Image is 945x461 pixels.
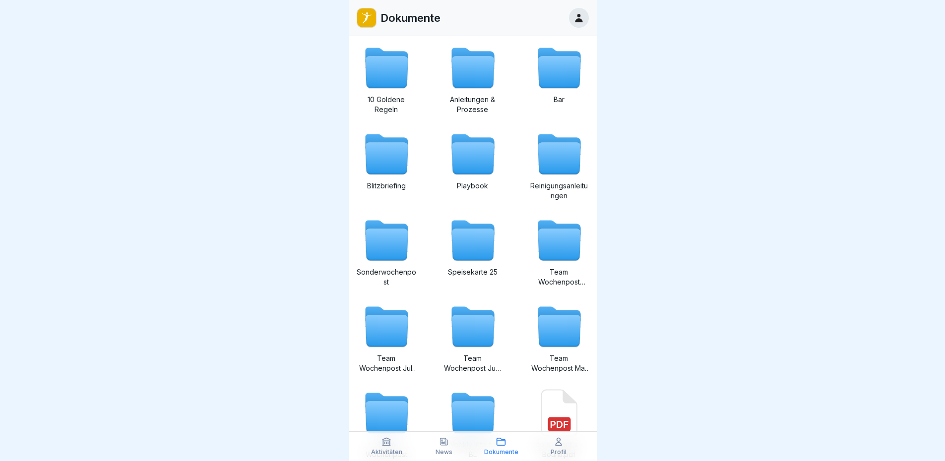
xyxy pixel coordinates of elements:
p: Bar [529,95,589,105]
p: Profil [551,449,567,456]
p: Team Wochenpost Juli 2025 [357,353,416,373]
a: Sonderwochenpost [357,217,416,287]
p: Team Wochenpost [DATE] [529,267,589,287]
a: Anleitungen & Prozesse [443,44,503,115]
a: Bar [529,44,589,115]
a: Blitzbriefing [357,130,416,201]
p: Team Wochenpost Mai 2025 [529,353,589,373]
p: News [436,449,452,456]
p: Playbook [443,181,503,191]
p: Dokumente [484,449,518,456]
a: 10 Goldene Regeln [357,44,416,115]
p: Blitzbriefing [357,181,416,191]
p: Anleitungen & Prozesse [443,95,503,115]
p: Reinigungsanleitungen [529,181,589,201]
a: Team Wochenpost Mai 2025 [529,303,589,373]
p: Dokumente [380,11,441,24]
p: Team Wochenpost Juni 2025 [443,353,503,373]
a: Team Wochenpost [DATE] [357,389,416,460]
a: Team Wochenpost [DATE] [529,217,589,287]
p: Speisekarte 25 [443,267,503,277]
a: Speisekarte 25 [443,217,503,287]
a: Team Wochenpost Juli 2025 [357,303,416,373]
a: Team Wochenpost Juni 2025 [443,303,503,373]
a: do´s - dont´s - Bounti.pdf [529,389,589,460]
img: oo2rwhh5g6mqyfqxhtbddxvd.png [357,8,376,27]
p: 10 Goldene Regeln [357,95,416,115]
a: Playbook [443,130,503,201]
p: Aktivitäten [371,449,402,456]
a: Weekly Info für BL [443,389,503,460]
a: Reinigungsanleitungen [529,130,589,201]
p: Sonderwochenpost [357,267,416,287]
